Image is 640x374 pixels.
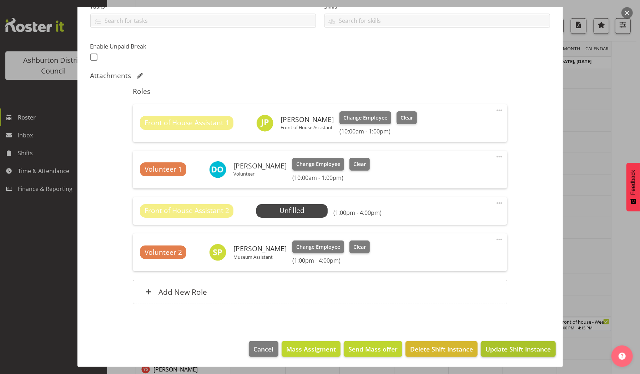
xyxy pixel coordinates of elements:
span: Unfilled [279,206,304,215]
h5: Attachments [90,71,131,80]
h6: Add New Role [158,287,207,297]
p: Museum Assistant [233,254,287,260]
span: Change Employee [296,243,340,251]
span: Delete Shift Instance [410,344,473,354]
span: Change Employee [296,160,340,168]
button: Change Employee [292,241,344,253]
button: Update Shift Instance [481,341,555,357]
h6: [PERSON_NAME] [233,162,287,170]
span: Mass Assigment [286,344,336,354]
button: Change Employee [339,111,391,124]
button: Clear [397,111,417,124]
span: Feedback [630,170,636,195]
span: Update Shift Instance [485,344,551,354]
h5: Roles [133,87,507,96]
button: Clear [349,241,370,253]
img: help-xxl-2.png [619,353,626,360]
span: Change Employee [343,114,387,122]
p: Volunteer [233,171,287,177]
span: Volunteer 1 [145,164,182,175]
button: Feedback - Show survey [626,163,640,211]
button: Clear [349,158,370,171]
label: Enable Unpaid Break [90,42,199,51]
img: susan-philpott11024.jpg [209,244,226,261]
img: jacqueline-paterson11031.jpg [256,115,273,132]
span: Clear [353,243,366,251]
span: Cancel [254,344,274,354]
button: Delete Shift Instance [405,341,478,357]
h6: (1:00pm - 4:00pm) [292,257,369,264]
img: denise-ohalloran11045.jpg [209,161,226,178]
p: Front of House Assistant [281,125,334,130]
button: Change Employee [292,158,344,171]
button: Cancel [249,341,278,357]
span: Volunteer 2 [145,247,182,258]
h6: [PERSON_NAME] [233,245,287,253]
h6: (10:00am - 1:00pm) [339,128,417,135]
button: Send Mass offer [344,341,402,357]
span: Front of House Assistant 1 [145,118,229,128]
span: Clear [353,160,366,168]
span: Clear [400,114,413,122]
h6: (10:00am - 1:00pm) [292,174,369,181]
h6: [PERSON_NAME] [281,116,334,123]
span: Send Mass offer [348,344,398,354]
h6: (1:00pm - 4:00pm) [333,209,382,216]
span: Front of House Assistant 2 [145,206,229,216]
input: Search for tasks [91,15,316,26]
input: Search for skills [325,15,550,26]
button: Mass Assigment [282,341,341,357]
